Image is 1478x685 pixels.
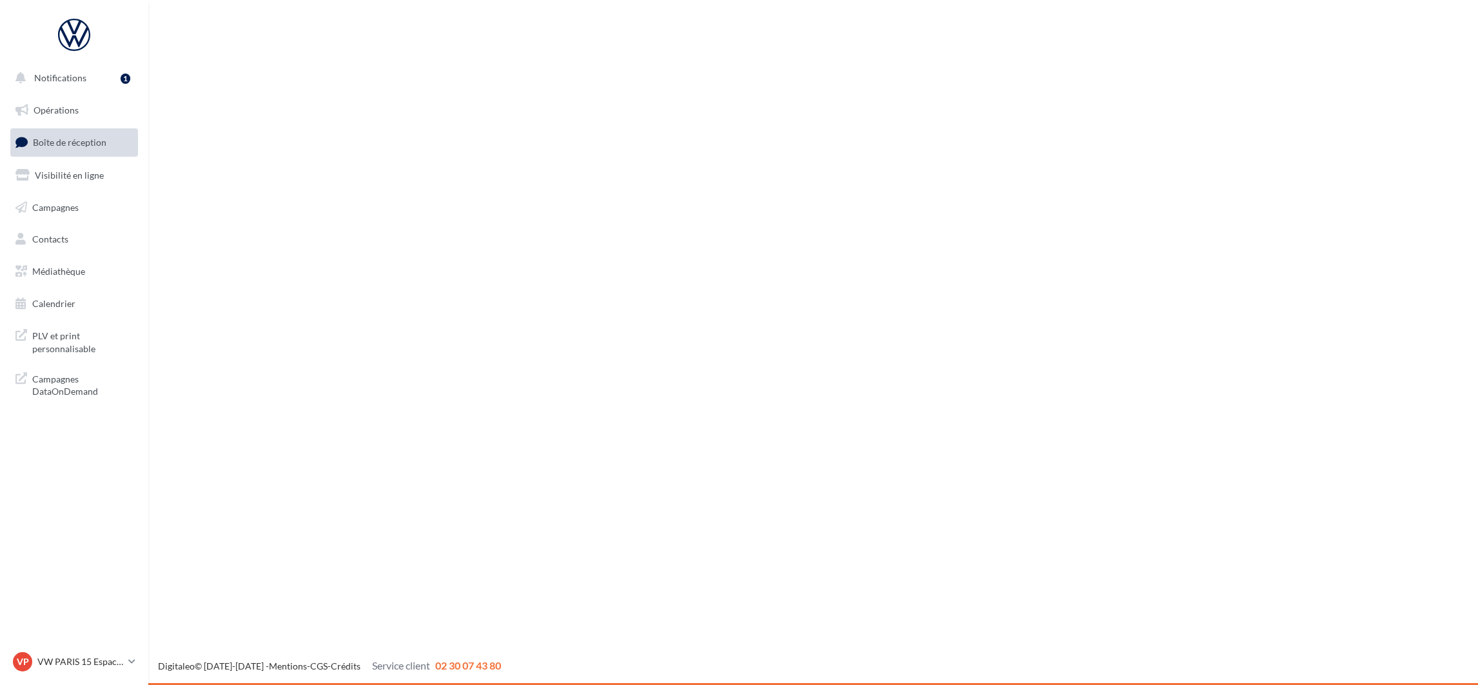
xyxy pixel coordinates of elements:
[10,650,138,674] a: VP VW PARIS 15 Espace Suffren
[121,74,130,84] div: 1
[35,170,104,181] span: Visibilité en ligne
[8,258,141,285] a: Médiathèque
[32,298,75,309] span: Calendrier
[34,72,86,83] span: Notifications
[32,266,85,277] span: Médiathèque
[310,660,328,671] a: CGS
[32,201,79,212] span: Campagnes
[435,659,501,671] span: 02 30 07 43 80
[8,65,135,92] button: Notifications 1
[32,233,68,244] span: Contacts
[34,104,79,115] span: Opérations
[8,290,141,317] a: Calendrier
[8,128,141,156] a: Boîte de réception
[33,137,106,148] span: Boîte de réception
[8,194,141,221] a: Campagnes
[8,162,141,189] a: Visibilité en ligne
[32,327,133,355] span: PLV et print personnalisable
[17,655,29,668] span: VP
[372,659,430,671] span: Service client
[158,660,195,671] a: Digitaleo
[8,365,141,403] a: Campagnes DataOnDemand
[32,370,133,398] span: Campagnes DataOnDemand
[8,322,141,360] a: PLV et print personnalisable
[37,655,123,668] p: VW PARIS 15 Espace Suffren
[8,226,141,253] a: Contacts
[158,660,501,671] span: © [DATE]-[DATE] - - -
[331,660,360,671] a: Crédits
[8,97,141,124] a: Opérations
[269,660,307,671] a: Mentions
